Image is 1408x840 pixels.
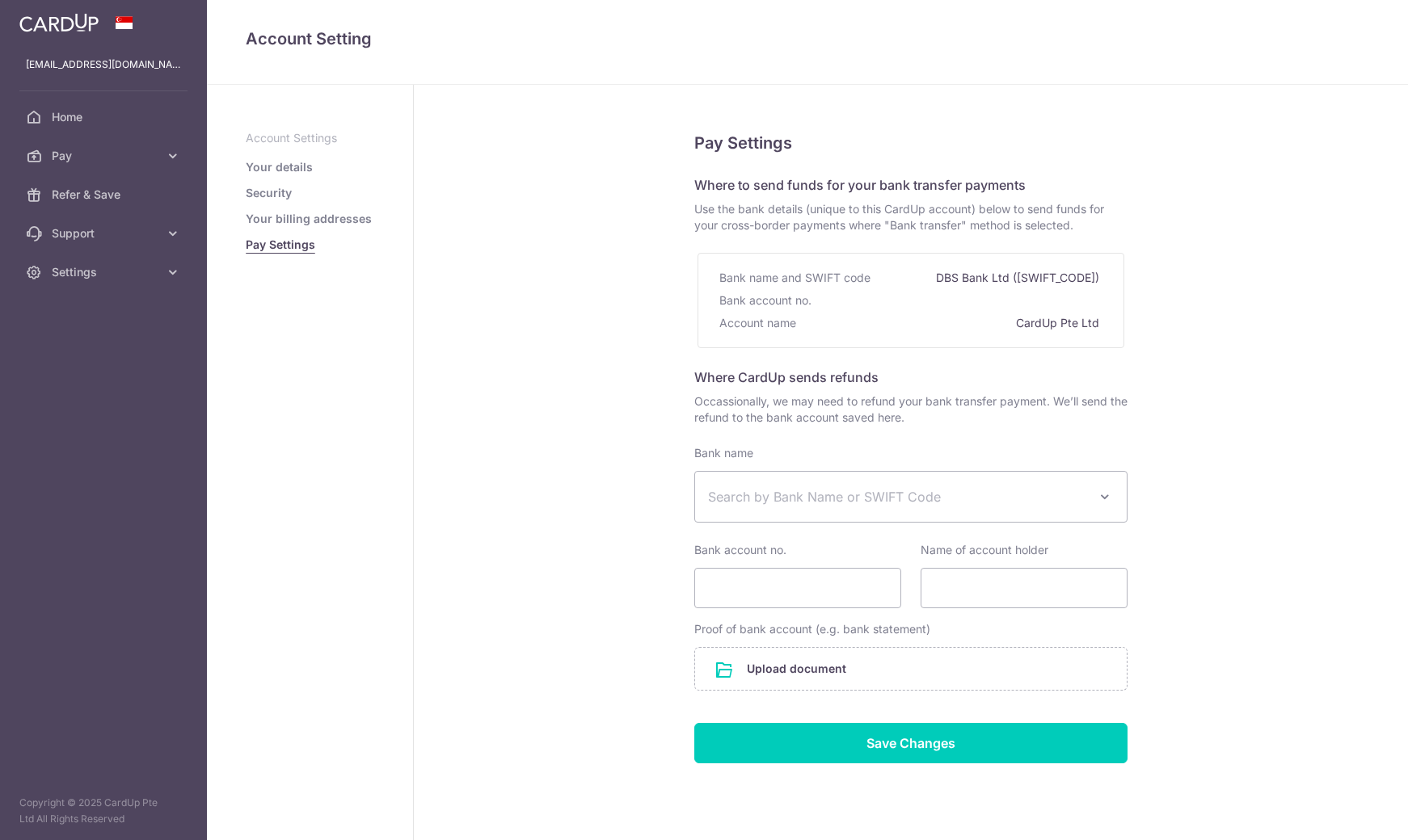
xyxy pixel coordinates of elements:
span: Search by Bank Name or SWIFT Code [708,487,1088,506]
p: Account Settings [246,130,374,146]
iframe: Opens a widget where you can find more information [1304,792,1392,832]
h5: Pay Settings [694,130,1128,156]
span: Pay [52,148,158,164]
span: Where to send funds for your bank transfer payments [694,177,1026,193]
input: Save Changes [694,723,1128,763]
img: CardUp [19,13,99,32]
span: Home [52,109,158,125]
div: Bank account no. [719,289,815,312]
label: Bank account no. [694,542,786,558]
label: Proof of bank account (e.g. bank statement) [694,621,930,637]
p: [EMAIL_ADDRESS][DOMAIN_NAME] [26,57,181,73]
span: Where CardUp sends refunds [694,369,879,385]
span: Support [52,225,158,241]
span: Settings [52,264,158,280]
span: translation missing: en.refund_bank_accounts.show.title.account_setting [246,29,372,48]
label: Name of account holder [921,542,1048,558]
span: Use the bank details (unique to this CardUp account) below to send funds for your cross-border pa... [694,201,1128,233]
a: Security [246,185,292,201]
div: Upload document [694,647,1128,691]
div: CardUp Pte Ltd [1016,312,1102,334]
span: Refer & Save [52,187,158,203]
span: Occassionally, we may need to refund your bank transfer payment. We’ll send the refund to the ban... [694,393,1128,426]
a: Your details [246,159,313,175]
a: Pay Settings [246,237,315,253]
div: DBS Bank Ltd ([SWIFT_CODE]) [936,267,1102,289]
div: Account name [719,312,799,334]
a: Your billing addresses [246,211,372,227]
div: Bank name and SWIFT code [719,267,874,289]
label: Bank name [694,445,753,461]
